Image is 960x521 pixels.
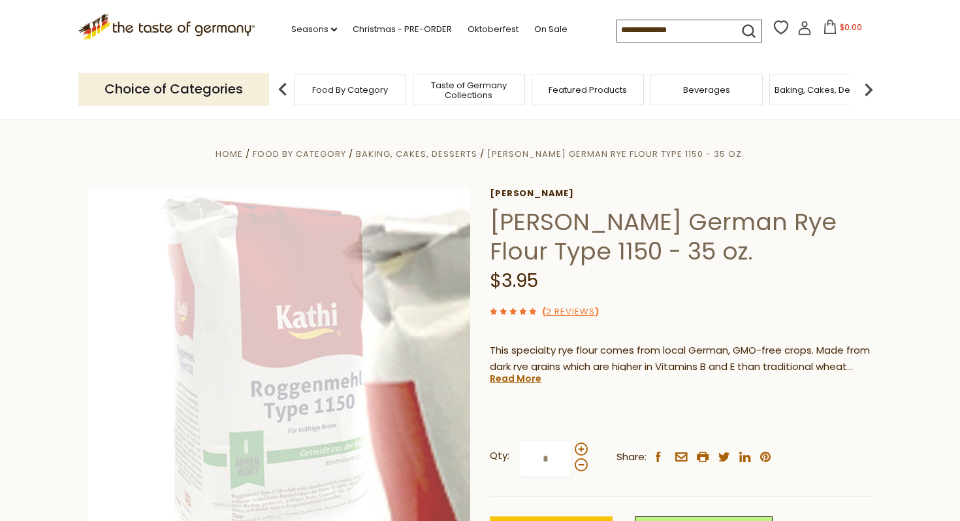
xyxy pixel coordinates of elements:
[546,305,595,319] a: 2 Reviews
[840,22,862,33] span: $0.00
[534,22,568,37] a: On Sale
[216,148,243,160] a: Home
[519,441,572,477] input: Qty:
[253,148,346,160] a: Food By Category
[312,85,388,95] a: Food By Category
[78,73,269,105] p: Choice of Categories
[356,148,477,160] a: Baking, Cakes, Desserts
[775,85,876,95] a: Baking, Cakes, Desserts
[856,76,882,103] img: next arrow
[468,22,519,37] a: Oktoberfest
[270,76,296,103] img: previous arrow
[542,305,599,318] span: ( )
[490,448,509,464] strong: Qty:
[417,80,521,100] a: Taste of Germany Collections
[291,22,337,37] a: Seasons
[814,20,870,39] button: $0.00
[490,207,872,266] h1: [PERSON_NAME] German Rye Flour Type 1150 - 35 oz.
[549,85,627,95] a: Featured Products
[616,449,647,465] span: Share:
[683,85,730,95] a: Beverages
[490,268,538,294] span: $3.95
[487,148,744,160] a: [PERSON_NAME] German Rye Flour Type 1150 - 35 oz.
[490,188,872,199] a: [PERSON_NAME]
[490,372,541,385] a: Read More
[490,343,871,422] span: This specialty rye flour comes from local German, GMO-free crops. Made from dark rye grains which...
[353,22,452,37] a: Christmas - PRE-ORDER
